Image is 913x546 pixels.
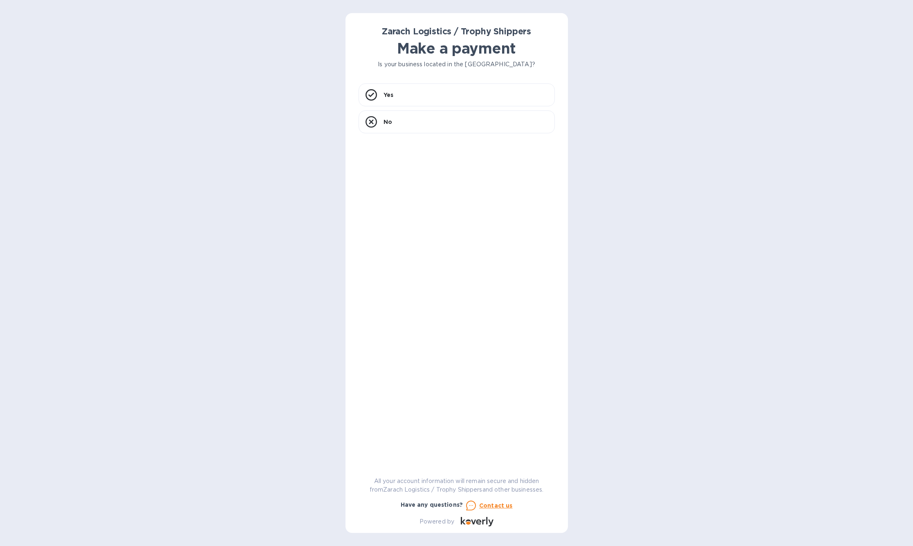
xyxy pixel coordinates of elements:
[384,91,393,99] p: Yes
[401,501,463,508] b: Have any questions?
[479,502,513,509] u: Contact us
[359,40,555,57] h1: Make a payment
[419,517,454,526] p: Powered by
[382,26,531,36] b: Zarach Logistics / Trophy Shippers
[359,60,555,69] p: Is your business located in the [GEOGRAPHIC_DATA]?
[359,477,555,494] p: All your account information will remain secure and hidden from Zarach Logistics / Trophy Shipper...
[384,118,392,126] p: No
